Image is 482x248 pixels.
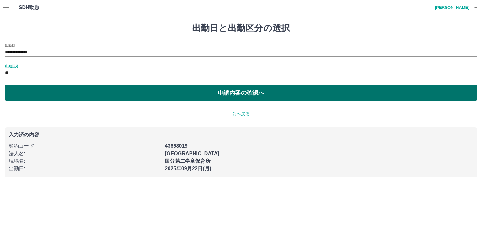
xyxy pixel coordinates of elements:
p: 入力済の内容 [9,132,473,137]
b: 43668019 [165,143,187,149]
b: [GEOGRAPHIC_DATA] [165,151,219,156]
label: 出勤日 [5,43,15,48]
button: 申請内容の確認へ [5,85,477,101]
p: 契約コード : [9,142,161,150]
b: 国分第二学童保育所 [165,158,210,164]
p: 前へ戻る [5,111,477,117]
b: 2025年09月22日(月) [165,166,211,171]
p: 現場名 : [9,157,161,165]
h1: 出勤日と出勤区分の選択 [5,23,477,34]
p: 法人名 : [9,150,161,157]
p: 出勤日 : [9,165,161,172]
label: 出勤区分 [5,64,18,68]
